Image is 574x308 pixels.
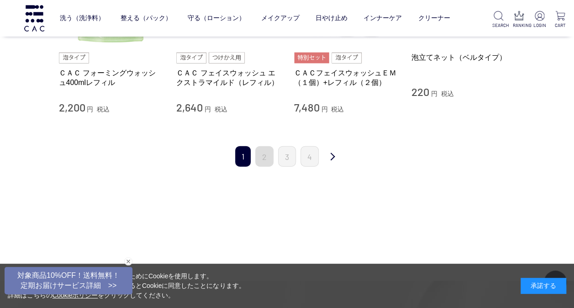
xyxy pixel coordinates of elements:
span: 税込 [215,106,227,113]
span: 220 [411,85,429,98]
span: 7,480 [294,101,320,114]
a: 日やけ止め [316,7,348,30]
img: 泡タイプ [176,53,206,64]
p: SEARCH [492,22,506,29]
a: CART [553,11,567,29]
span: 円 [87,106,93,113]
a: SEARCH [492,11,506,29]
span: 2,200 [59,101,85,114]
span: 税込 [97,106,110,113]
a: ＣＡＣ フォーミングウォッシュ400mlレフィル [59,68,163,88]
a: 2 [255,146,274,167]
p: RANKING [512,22,526,29]
img: つけかえ用 [209,53,244,64]
a: ＣＡＣ フェイスウォッシュ エクストラマイルド（レフィル） [176,68,280,88]
img: 泡タイプ [332,53,362,64]
div: 承諾する [521,278,566,294]
span: 税込 [331,106,344,113]
a: ＣＡＣフェイスウォッシュＥＭ（１個）+レフィル（２個） [294,68,398,88]
span: 円 [431,90,437,97]
a: クリーナー [418,7,450,30]
p: LOGIN [533,22,546,29]
a: 洗う（洗浄料） [60,7,105,30]
span: 円 [321,106,327,113]
a: 次 [323,146,342,168]
a: 整える（パック） [121,7,172,30]
span: 1 [235,146,251,167]
a: 3 [278,146,296,167]
p: CART [553,22,567,29]
a: インナーケア [363,7,402,30]
img: 泡タイプ [59,53,89,64]
span: 円 [205,106,211,113]
a: LOGIN [533,11,546,29]
a: 守る（ローション） [188,7,245,30]
a: メイクアップ [261,7,300,30]
a: 泡立てネット（ベルタイプ） [411,53,516,62]
span: 税込 [441,90,454,97]
a: RANKING [512,11,526,29]
img: logo [23,5,46,31]
img: 特別セット [294,53,329,64]
span: 2,640 [176,101,203,114]
a: 4 [300,146,319,167]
